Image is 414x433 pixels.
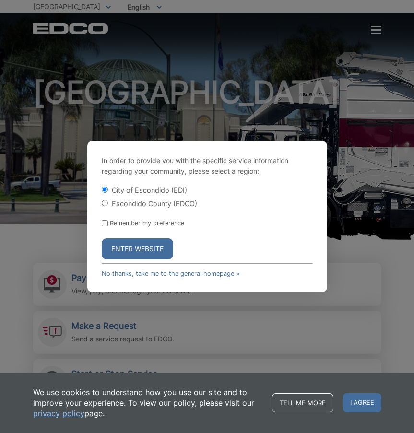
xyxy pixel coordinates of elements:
[102,238,173,259] button: Enter Website
[112,199,197,208] label: Escondido County (EDCO)
[343,393,381,412] span: I agree
[102,155,313,176] p: In order to provide you with the specific service information regarding your community, please se...
[33,387,262,419] p: We use cookies to understand how you use our site and to improve your experience. To view our pol...
[33,408,84,419] a: privacy policy
[112,186,187,194] label: City of Escondido (EDI)
[110,220,184,227] label: Remember my preference
[272,393,333,412] a: Tell me more
[102,270,240,277] a: No thanks, take me to the general homepage >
